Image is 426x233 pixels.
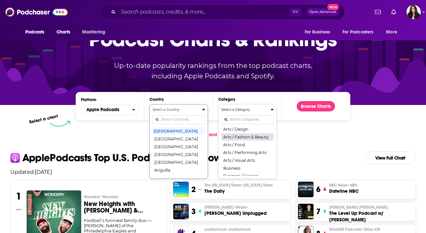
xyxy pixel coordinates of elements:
button: Arts / Design [221,125,274,133]
button: Arts / Visual Arts [221,156,274,164]
button: Business [221,164,274,172]
img: select arrow [50,121,70,127]
p: SiriusXM Podcasts • Sirius XM [329,227,394,232]
span: • Wondery [100,195,118,199]
a: View Full Chart [365,151,416,164]
span: For Podcasters [342,28,374,37]
button: Open AdvancedNew [306,8,339,16]
p: The New York Times • New York Times [204,183,273,188]
span: Apple Podcasts [86,108,119,112]
span: ⌘ K [289,8,301,16]
button: Business / Careers [221,172,274,180]
img: Podchaser - Follow, Share and Rate Podcasts [5,6,68,18]
h3: The Daily [204,188,273,194]
a: Get podcast charts and rankings via API [162,127,264,143]
span: More [386,28,397,37]
button: [GEOGRAPHIC_DATA] [152,174,205,182]
span: Get podcast charts and rankings via API [167,132,252,137]
button: open menu [381,26,405,38]
h4: Select a Country [152,108,199,111]
p: Podcast Charts & Rankings [89,18,337,60]
button: [GEOGRAPHIC_DATA] [152,143,205,150]
input: Search podcasts, credits, & more... [118,7,289,17]
h3: 1 [16,190,21,202]
span: • [US_STATE] Times [241,183,273,188]
img: The Daily [173,182,189,197]
p: NBC News • NBC [329,183,359,188]
button: open menu [300,26,339,38]
button: Categories [218,104,277,179]
h3: 7 [316,207,320,216]
h3: 3 [191,207,196,216]
h3: Dateline NBC [329,188,359,194]
span: New [327,4,339,10]
button: open menu [21,26,53,38]
a: Show notifications dropdown [372,6,383,18]
button: [GEOGRAPHIC_DATA] [152,135,205,143]
span: • NBC [347,183,358,188]
button: [GEOGRAPHIC_DATA] [152,150,205,158]
button: open menu [81,105,139,115]
span: audiochuck [204,227,251,232]
h3: 2 [191,185,196,194]
p: Up-to-date popularity rankings from the top podcast charts, including Apple Podcasts and Spotify. [101,60,325,81]
button: open menu [338,26,383,38]
a: The [US_STATE] Times•[US_STATE] TimesThe Daily [204,183,273,194]
span: NBC News [329,183,358,188]
h3: [PERSON_NAME] Unplugged [204,210,266,216]
p: Wondery • Wondery [84,194,161,200]
a: [PERSON_NAME] [PERSON_NAME]The Level Up Podcast w/ [PERSON_NAME] [329,205,413,223]
button: [GEOGRAPHIC_DATA] [152,127,205,135]
h3: The Level Up Podcast w/ [PERSON_NAME] [329,210,413,223]
button: Browse Charts [297,101,335,111]
input: Search Countries... [152,115,205,124]
span: Open Advanced [309,10,336,14]
a: Show notifications dropdown [389,6,399,18]
p: Paul Alex Espinoza [329,205,413,210]
h2: Platforms [81,105,139,115]
img: User Profile [407,5,421,19]
img: apple Icon [10,153,20,162]
span: [PERSON_NAME] [PERSON_NAME] [329,205,388,210]
p: Select a chart [29,113,59,125]
span: [PERSON_NAME] [204,205,247,210]
button: Arts / Fashion & Beauty [221,133,274,141]
span: • Audiochuck [226,227,251,232]
button: Countries [149,104,208,179]
p: audiochuck • Audiochuck [204,227,251,232]
span: Monitoring [82,28,105,37]
span: Logged in as RebeccaShapiro [407,5,421,19]
span: For Business [305,28,330,37]
span: The [US_STATE] Times [204,183,273,188]
button: [GEOGRAPHIC_DATA] [152,158,205,166]
span: Charts [57,28,71,37]
button: Arts / Food [221,141,274,149]
span: • Sirius XM [362,227,380,232]
img: The Level Up Podcast w/ Paul Alex [298,204,314,219]
div: Search podcasts, credits, & more... [100,5,345,19]
h4: Select a Category [221,108,268,111]
span: Podcasts [25,28,45,37]
span: SiriusXM Podcasts [329,227,380,232]
img: Mick Unplugged [173,204,189,219]
button: open menu [78,26,114,38]
img: Dateline NBC [298,182,314,197]
span: • Realm [233,205,247,210]
p: Updated: [DATE] [5,169,421,175]
p: Apple Podcasts Top U.S. Podcasts Right Now [22,153,222,163]
button: Anguilla [152,166,205,174]
h3: 6 [316,185,320,194]
span: Wondery [84,194,118,200]
a: [PERSON_NAME]•Realm[PERSON_NAME] Unplugged [204,205,266,216]
p: Mick Hunt • Realm [204,205,266,210]
button: Arts / Performing Arts [221,149,274,156]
